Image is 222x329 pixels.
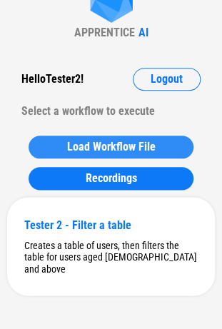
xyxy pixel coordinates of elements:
[133,68,201,91] button: Logout
[151,74,183,85] span: Logout
[21,68,84,91] div: Hello Tester2 !
[138,26,148,39] div: AI
[29,136,193,158] button: Load Workflow File
[67,141,156,153] span: Load Workflow File
[24,240,198,274] div: Creates a table of users, then filters the table for users aged [DEMOGRAPHIC_DATA] and above
[86,173,137,184] span: Recordings
[24,218,198,232] div: Tester 2 - Filter a table
[21,100,201,123] div: Select a workflow to execute
[29,167,193,190] button: Recordings
[74,26,135,39] div: APPRENTICE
